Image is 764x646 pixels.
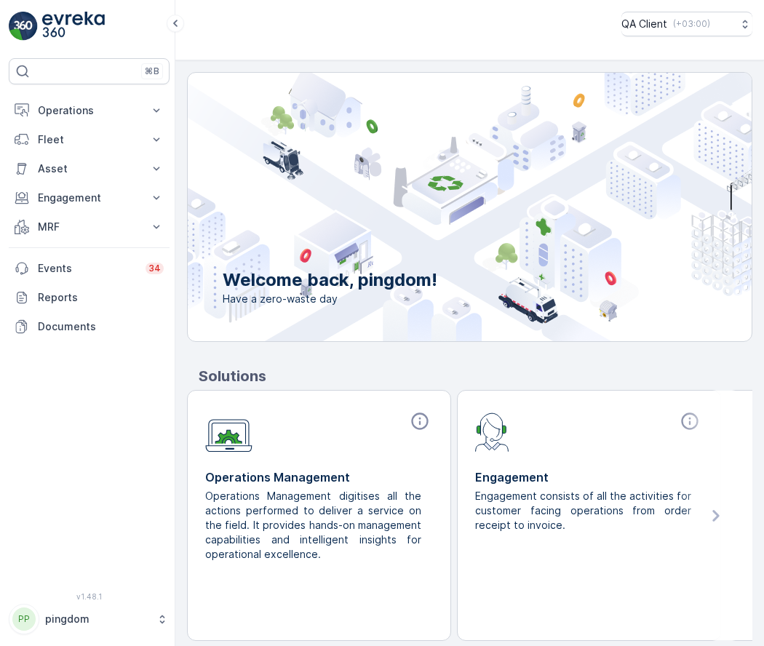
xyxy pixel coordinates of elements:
[475,411,509,452] img: module-icon
[9,312,170,341] a: Documents
[621,12,752,36] button: QA Client(+03:00)
[205,489,421,562] p: Operations Management digitises all the actions performed to deliver a service on the field. It p...
[223,292,437,306] span: Have a zero-waste day
[38,319,164,334] p: Documents
[9,592,170,601] span: v 1.48.1
[38,161,140,176] p: Asset
[9,604,170,634] button: PPpingdom
[9,283,170,312] a: Reports
[38,290,164,305] p: Reports
[148,263,161,274] p: 34
[12,607,36,631] div: PP
[205,468,433,486] p: Operations Management
[38,103,140,118] p: Operations
[9,254,170,283] a: Events34
[145,65,159,77] p: ⌘B
[9,125,170,154] button: Fleet
[45,612,149,626] p: pingdom
[205,411,252,452] img: module-icon
[475,489,691,533] p: Engagement consists of all the activities for customer facing operations from order receipt to in...
[673,18,710,30] p: ( +03:00 )
[9,212,170,242] button: MRF
[223,268,437,292] p: Welcome back, pingdom!
[9,183,170,212] button: Engagement
[621,17,667,31] p: QA Client
[199,365,752,387] p: Solutions
[9,96,170,125] button: Operations
[38,191,140,205] p: Engagement
[122,73,752,341] img: city illustration
[475,468,703,486] p: Engagement
[38,261,137,276] p: Events
[9,12,38,41] img: logo
[38,220,140,234] p: MRF
[42,12,105,41] img: logo_light-DOdMpM7g.png
[38,132,140,147] p: Fleet
[9,154,170,183] button: Asset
